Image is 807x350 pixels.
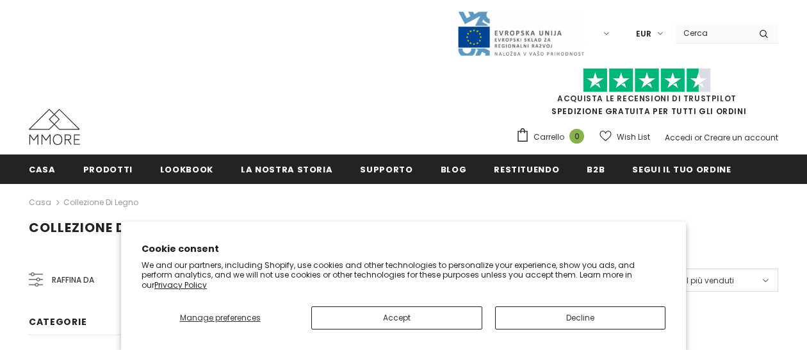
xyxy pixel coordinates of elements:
[142,260,665,290] p: We and our partners, including Shopify, use cookies and other technologies to personalize your ex...
[29,154,56,183] a: Casa
[441,154,467,183] a: Blog
[83,163,133,176] span: Prodotti
[516,128,591,147] a: Carrello 0
[360,154,412,183] a: supporto
[63,197,138,208] a: Collezione di legno
[457,10,585,57] img: Javni Razpis
[29,163,56,176] span: Casa
[360,163,412,176] span: supporto
[29,109,80,145] img: Casi MMORE
[516,74,778,117] span: SPEDIZIONE GRATUITA PER TUTTI GLI ORDINI
[687,274,734,287] span: I più venduti
[441,163,467,176] span: Blog
[534,131,564,144] span: Carrello
[569,129,584,144] span: 0
[160,163,213,176] span: Lookbook
[632,154,731,183] a: Segui il tuo ordine
[311,306,482,329] button: Accept
[494,154,559,183] a: Restituendo
[557,93,737,104] a: Acquista le recensioni di TrustPilot
[457,28,585,38] a: Javni Razpis
[587,163,605,176] span: B2B
[154,279,207,290] a: Privacy Policy
[495,306,665,329] button: Decline
[83,154,133,183] a: Prodotti
[52,273,94,287] span: Raffina da
[160,154,213,183] a: Lookbook
[29,315,86,328] span: Categorie
[180,312,261,323] span: Manage preferences
[676,24,749,42] input: Search Site
[241,163,332,176] span: La nostra storia
[599,126,650,148] a: Wish List
[617,131,650,144] span: Wish List
[29,219,179,237] span: Collezione di legno
[704,132,778,143] a: Creare un account
[632,163,731,176] span: Segui il tuo ordine
[29,195,51,210] a: Casa
[142,242,665,256] h2: Cookie consent
[665,132,692,143] a: Accedi
[494,163,559,176] span: Restituendo
[142,306,298,329] button: Manage preferences
[694,132,702,143] span: or
[583,68,711,93] img: Fidati di Pilot Stars
[587,154,605,183] a: B2B
[241,154,332,183] a: La nostra storia
[636,28,651,40] span: EUR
